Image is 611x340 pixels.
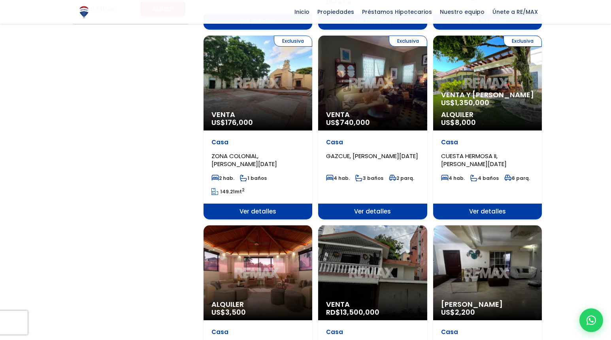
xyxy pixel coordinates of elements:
span: 4 hab. [326,175,350,181]
span: Exclusiva [389,36,427,47]
span: Ver detalles [318,204,427,219]
span: Inicio [290,6,313,18]
span: 6 parq. [504,175,530,181]
span: 2 hab. [211,175,234,181]
span: US$ [441,307,475,317]
span: 3 baños [355,175,383,181]
span: 1,350,000 [455,98,489,108]
p: Casa [211,328,304,336]
p: Casa [326,138,419,146]
span: Exclusiva [274,36,312,47]
span: Exclusiva [504,36,542,47]
span: Préstamos Hipotecarios [358,6,436,18]
span: Venta [326,111,419,119]
span: 149.21 [220,188,235,195]
span: 1 baños [240,175,267,181]
span: 4 hab. [441,175,465,181]
span: 176,000 [225,117,253,127]
span: Ver detalles [204,204,312,219]
p: Casa [441,328,534,336]
span: US$ [211,307,246,317]
span: US$ [441,98,489,108]
span: 2 parq. [389,175,414,181]
span: US$ [441,117,476,127]
span: Nuestro equipo [436,6,488,18]
span: 3,500 [225,307,246,317]
span: Únete a RE/MAX [488,6,542,18]
span: [PERSON_NAME] [441,300,534,308]
span: 2,200 [455,307,475,317]
span: Ver detalles [433,204,542,219]
span: Propiedades [313,6,358,18]
p: Casa [441,138,534,146]
a: Exclusiva Venta US$740,000 Casa GAZCUE, [PERSON_NAME][DATE] 4 hab. 3 baños 2 parq. Ver detalles [318,36,427,219]
span: ZONA COLONIAL, [PERSON_NAME][DATE] [211,152,277,168]
span: 4 baños [470,175,499,181]
span: GAZCUE, [PERSON_NAME][DATE] [326,152,418,160]
img: Logo de REMAX [77,5,91,19]
span: US$ [211,117,253,127]
span: US$ [326,117,370,127]
span: CUESTA HERMOSA II, [PERSON_NAME][DATE] [441,152,507,168]
p: Casa [211,138,304,146]
span: Venta [326,300,419,308]
p: Casa [326,328,419,336]
a: Exclusiva Venta US$176,000 Casa ZONA COLONIAL, [PERSON_NAME][DATE] 2 hab. 1 baños 149.21mt2 Ver d... [204,36,312,219]
span: Alquiler [211,300,304,308]
span: Venta [211,111,304,119]
span: 13,500,000 [340,307,379,317]
span: Venta y [PERSON_NAME] [441,91,534,99]
span: 740,000 [340,117,370,127]
span: 8,000 [455,117,476,127]
span: mt [211,188,245,195]
sup: 2 [242,187,245,193]
span: RD$ [326,307,379,317]
a: Exclusiva Venta y [PERSON_NAME] US$1,350,000 Alquiler US$8,000 Casa CUESTA HERMOSA II, [PERSON_NA... [433,36,542,219]
span: Alquiler [441,111,534,119]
